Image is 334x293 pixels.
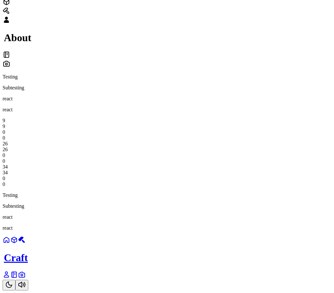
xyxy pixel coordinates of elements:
p: Subtesting [3,85,331,91]
div: 0 [3,129,331,135]
div: 9 [3,118,331,124]
div: 0 [3,152,331,158]
p: Testing [3,192,331,198]
p: react [3,214,331,220]
div: 0 [3,158,331,164]
button: Toggle Audio [15,280,28,290]
div: 0 [3,181,331,187]
div: 26 [3,141,331,147]
div: 26 [3,147,331,152]
p: react [3,225,331,231]
div: 34 [3,164,331,170]
p: react [3,96,331,102]
h1: Craft [4,252,331,264]
div: 0 [3,135,331,141]
div: 9 [3,124,331,129]
p: Subtesting [3,203,331,209]
h1: About [4,32,331,44]
div: 0 [3,176,331,181]
p: react [3,107,331,113]
p: Testing [3,74,331,80]
button: Toggle Theme [3,280,15,290]
div: 34 [3,170,331,176]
